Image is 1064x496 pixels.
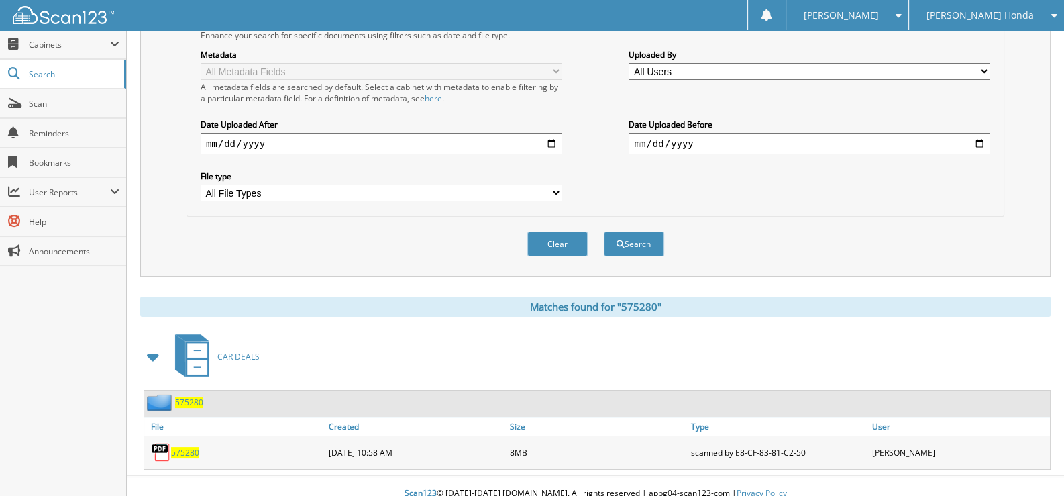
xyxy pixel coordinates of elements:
[869,417,1050,436] a: User
[629,133,990,154] input: end
[29,216,119,228] span: Help
[29,39,110,50] span: Cabinets
[869,439,1050,466] div: [PERSON_NAME]
[629,49,990,60] label: Uploaded By
[29,68,117,80] span: Search
[29,98,119,109] span: Scan
[425,93,442,104] a: here
[29,187,110,198] span: User Reports
[29,157,119,168] span: Bookmarks
[325,417,507,436] a: Created
[201,133,562,154] input: start
[201,119,562,130] label: Date Uploaded After
[201,170,562,182] label: File type
[507,439,688,466] div: 8MB
[194,30,997,41] div: Enhance your search for specific documents using filters such as date and file type.
[201,81,562,104] div: All metadata fields are searched by default. Select a cabinet with metadata to enable filtering b...
[507,417,688,436] a: Size
[167,330,260,383] a: CAR DEALS
[29,128,119,139] span: Reminders
[171,447,199,458] a: 575280
[803,11,878,19] span: [PERSON_NAME]
[147,394,175,411] img: folder2.png
[13,6,114,24] img: scan123-logo-white.svg
[688,417,869,436] a: Type
[997,432,1064,496] iframe: Chat Widget
[629,119,990,130] label: Date Uploaded Before
[175,397,203,408] a: 575280
[325,439,507,466] div: [DATE] 10:58 AM
[604,232,664,256] button: Search
[926,11,1034,19] span: [PERSON_NAME] Honda
[688,439,869,466] div: scanned by E8-CF-83-81-C2-50
[217,351,260,362] span: CAR DEALS
[29,246,119,257] span: Announcements
[527,232,588,256] button: Clear
[140,297,1051,317] div: Matches found for "575280"
[201,49,562,60] label: Metadata
[151,442,171,462] img: PDF.png
[144,417,325,436] a: File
